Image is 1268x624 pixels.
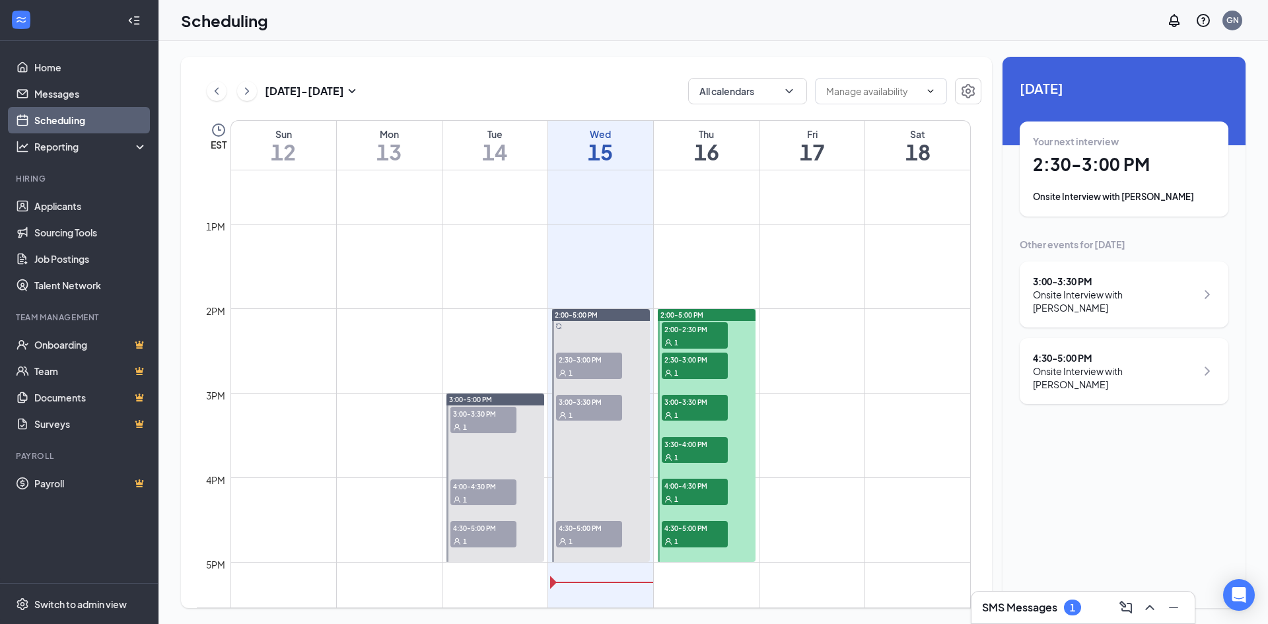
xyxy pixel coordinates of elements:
span: 1 [463,423,467,432]
div: Sat [865,127,970,141]
span: 2:00-5:00 PM [660,310,703,320]
svg: Settings [16,598,29,611]
div: Wed [548,127,653,141]
a: DocumentsCrown [34,384,147,411]
div: Thu [654,127,759,141]
svg: QuestionInfo [1195,13,1211,28]
a: Job Postings [34,246,147,272]
div: GN [1226,15,1239,26]
svg: Settings [960,83,976,99]
button: Minimize [1163,597,1184,618]
span: 4:00-4:30 PM [450,479,516,493]
div: 5pm [203,557,228,572]
div: 1pm [203,219,228,234]
span: 1 [569,411,573,420]
span: 3:00-5:00 PM [449,395,492,404]
svg: User [664,369,672,377]
svg: User [664,537,672,545]
svg: ChevronRight [240,83,254,99]
span: 1 [674,368,678,378]
a: TeamCrown [34,358,147,384]
div: 3:00 - 3:30 PM [1033,275,1196,288]
svg: ComposeMessage [1118,600,1134,615]
a: October 16, 2025 [654,121,759,170]
div: Payroll [16,450,145,462]
span: 1 [674,537,678,546]
span: 2:00-5:00 PM [555,310,598,320]
button: All calendarsChevronDown [688,78,807,104]
span: 1 [674,495,678,504]
button: ChevronUp [1139,597,1160,618]
svg: User [664,454,672,462]
h1: 2:30 - 3:00 PM [1033,153,1215,176]
h1: 13 [337,141,442,163]
span: 1 [463,495,467,504]
h3: [DATE] - [DATE] [265,84,344,98]
span: 1 [569,537,573,546]
div: Sun [231,127,336,141]
svg: User [453,423,461,431]
svg: ChevronRight [1199,363,1215,379]
div: Your next interview [1033,135,1215,148]
a: PayrollCrown [34,470,147,497]
svg: Collapse [127,14,141,27]
a: Applicants [34,193,147,219]
h1: 15 [548,141,653,163]
svg: User [559,369,567,377]
svg: ChevronDown [783,85,796,98]
svg: User [559,411,567,419]
svg: ChevronRight [1199,287,1215,302]
span: 3:00-3:30 PM [662,395,728,408]
span: 1 [674,411,678,420]
svg: ChevronDown [925,86,936,96]
h3: SMS Messages [982,600,1057,615]
a: Home [34,54,147,81]
div: 4:30 - 5:00 PM [1033,351,1196,364]
a: Scheduling [34,107,147,133]
svg: SmallChevronDown [344,83,360,99]
div: Onsite Interview with [PERSON_NAME] [1033,288,1196,314]
a: October 12, 2025 [231,121,336,170]
svg: User [453,496,461,504]
svg: WorkstreamLogo [15,13,28,26]
span: 1 [569,368,573,378]
span: 1 [674,453,678,462]
span: 4:30-5:00 PM [450,521,516,534]
div: 4pm [203,473,228,487]
span: EST [211,138,227,151]
div: Team Management [16,312,145,323]
span: 1 [463,537,467,546]
span: 4:30-5:00 PM [556,521,622,534]
a: October 14, 2025 [442,121,547,170]
span: 1 [674,338,678,347]
svg: Sync [555,323,562,329]
a: OnboardingCrown [34,331,147,358]
div: 3pm [203,388,228,403]
a: October 15, 2025 [548,121,653,170]
svg: User [664,339,672,347]
a: Talent Network [34,272,147,298]
svg: User [664,411,672,419]
svg: ChevronLeft [210,83,223,99]
div: Reporting [34,140,148,153]
span: 3:00-3:30 PM [556,395,622,408]
span: 4:30-5:00 PM [662,521,728,534]
a: October 17, 2025 [759,121,864,170]
span: 3:00-3:30 PM [450,407,516,420]
span: 3:30-4:00 PM [662,437,728,450]
h1: 14 [442,141,547,163]
svg: Analysis [16,140,29,153]
svg: Notifications [1166,13,1182,28]
div: 1 [1070,602,1075,613]
div: Other events for [DATE] [1020,238,1228,251]
div: Onsite Interview with [PERSON_NAME] [1033,364,1196,391]
svg: User [559,537,567,545]
a: October 18, 2025 [865,121,970,170]
div: Onsite Interview with [PERSON_NAME] [1033,190,1215,203]
span: 4:00-4:30 PM [662,479,728,492]
svg: User [453,537,461,545]
div: 2pm [203,304,228,318]
h1: 12 [231,141,336,163]
button: Settings [955,78,981,104]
